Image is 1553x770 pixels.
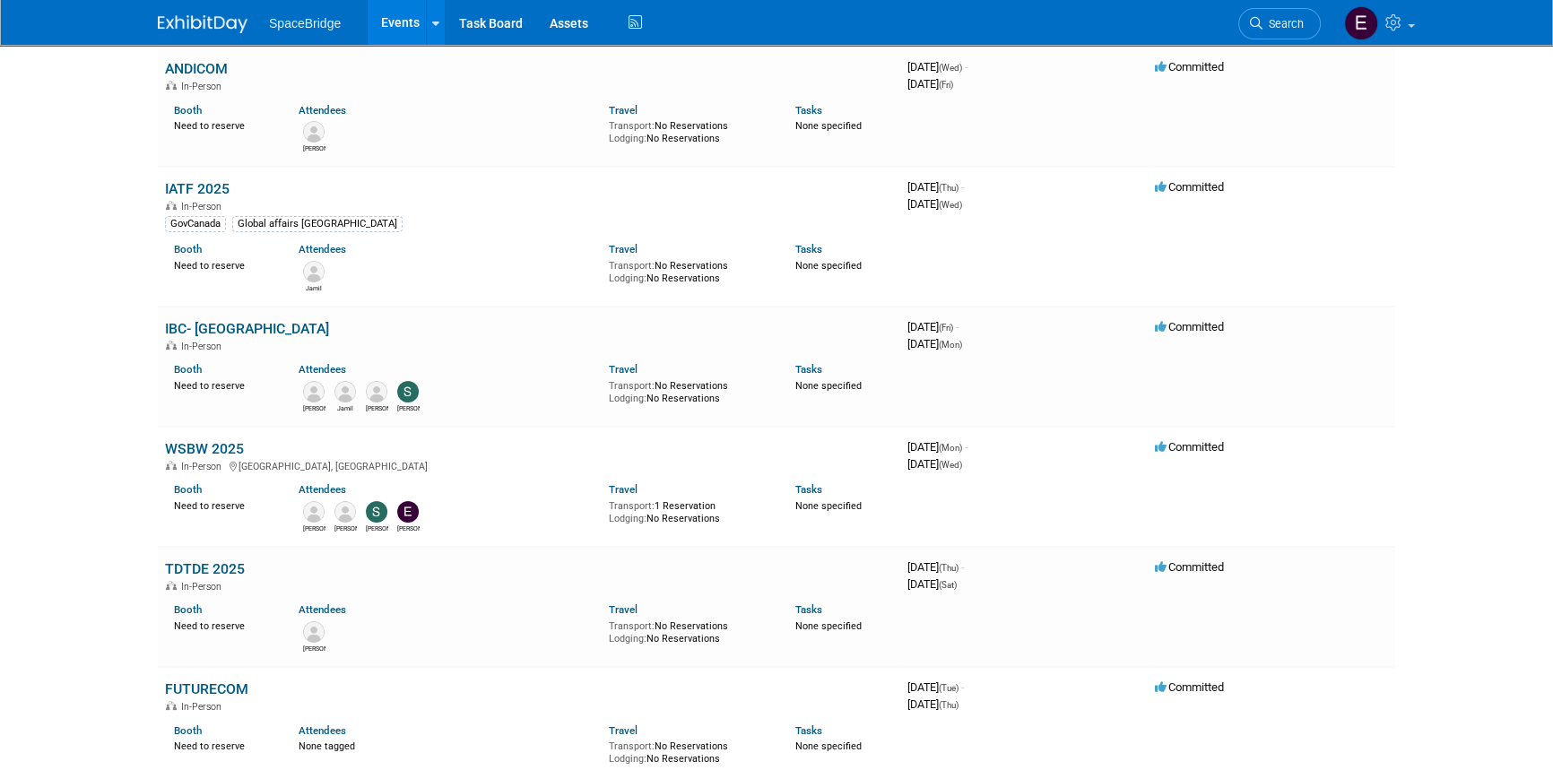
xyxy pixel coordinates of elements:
[795,603,822,616] a: Tasks
[165,60,228,77] a: ANDICOM
[165,458,893,472] div: [GEOGRAPHIC_DATA], [GEOGRAPHIC_DATA]
[609,120,655,132] span: Transport:
[795,380,862,392] span: None specified
[609,256,768,284] div: No Reservations No Reservations
[366,402,388,413] div: Amir Kashani
[939,460,962,470] span: (Wed)
[939,683,959,693] span: (Tue)
[609,133,646,144] span: Lodging:
[181,201,227,212] span: In-Person
[939,183,959,193] span: (Thu)
[299,737,596,753] div: None tagged
[795,260,862,272] span: None specified
[795,363,822,376] a: Tasks
[303,523,325,533] div: David Gelerman
[939,63,962,73] span: (Wed)
[303,381,325,402] img: David Gelerman
[939,443,962,453] span: (Mon)
[165,320,329,337] a: IBC- [GEOGRAPHIC_DATA]
[609,363,638,376] a: Travel
[299,724,346,737] a: Attendees
[907,337,962,350] span: [DATE]
[165,560,245,577] a: TDTDE 2025
[961,680,964,694] span: -
[334,381,356,402] img: Jamil Joseph
[1155,320,1224,333] span: Committed
[174,104,202,117] a: Booth
[609,500,655,512] span: Transport:
[609,737,768,765] div: No Reservations No Reservations
[174,603,202,616] a: Booth
[609,633,646,645] span: Lodging:
[939,700,959,710] span: (Thu)
[609,393,646,404] span: Lodging:
[907,77,953,91] span: [DATE]
[181,581,227,593] span: In-Person
[397,402,420,413] div: Stella Gelerman
[609,380,655,392] span: Transport:
[961,180,964,194] span: -
[366,381,387,402] img: Amir Kashani
[907,197,962,211] span: [DATE]
[174,724,202,737] a: Booth
[907,697,959,711] span: [DATE]
[609,497,768,524] div: 1 Reservation No Reservations
[609,483,638,496] a: Travel
[166,461,177,470] img: In-Person Event
[299,363,346,376] a: Attendees
[907,60,967,74] span: [DATE]
[174,737,272,753] div: Need to reserve
[397,501,419,523] img: Elizabeth Gelerman
[303,261,325,282] img: Jamil Joseph
[166,341,177,350] img: In-Person Event
[907,680,964,694] span: [DATE]
[1155,440,1224,454] span: Committed
[334,501,356,523] img: Mike Di Paolo
[939,323,953,333] span: (Fri)
[299,104,346,117] a: Attendees
[303,282,325,293] div: Jamil Joseph
[269,16,341,30] span: SpaceBridge
[334,523,357,533] div: Mike Di Paolo
[1155,60,1224,74] span: Committed
[965,440,967,454] span: -
[303,121,325,143] img: Gonzalez Juan Carlos
[795,104,822,117] a: Tasks
[795,483,822,496] a: Tasks
[303,643,325,653] div: Victor Yeung
[299,243,346,255] a: Attendees
[907,440,967,454] span: [DATE]
[939,563,959,573] span: (Thu)
[609,243,638,255] a: Travel
[609,376,768,404] div: No Reservations No Reservations
[174,497,272,513] div: Need to reserve
[166,581,177,590] img: In-Person Event
[1238,8,1321,39] a: Search
[1155,680,1224,694] span: Committed
[609,104,638,117] a: Travel
[303,143,325,153] div: Gonzalez Juan Carlos
[795,724,822,737] a: Tasks
[397,381,419,402] img: Stella Gelerman
[366,501,387,523] img: Stella Gelerman
[397,523,420,533] div: Elizabeth Gelerman
[181,81,227,92] span: In-Person
[334,402,357,413] div: Jamil Joseph
[609,117,768,144] div: No Reservations No Reservations
[609,513,646,524] span: Lodging:
[174,483,202,496] a: Booth
[181,341,227,352] span: In-Person
[158,15,247,33] img: ExhibitDay
[174,363,202,376] a: Booth
[609,273,646,284] span: Lodging:
[609,603,638,616] a: Travel
[961,560,964,574] span: -
[174,617,272,633] div: Need to reserve
[939,580,957,590] span: (Sat)
[795,620,862,632] span: None specified
[795,243,822,255] a: Tasks
[609,753,646,765] span: Lodging:
[165,680,248,697] a: FUTURECOM
[939,340,962,350] span: (Mon)
[907,577,957,591] span: [DATE]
